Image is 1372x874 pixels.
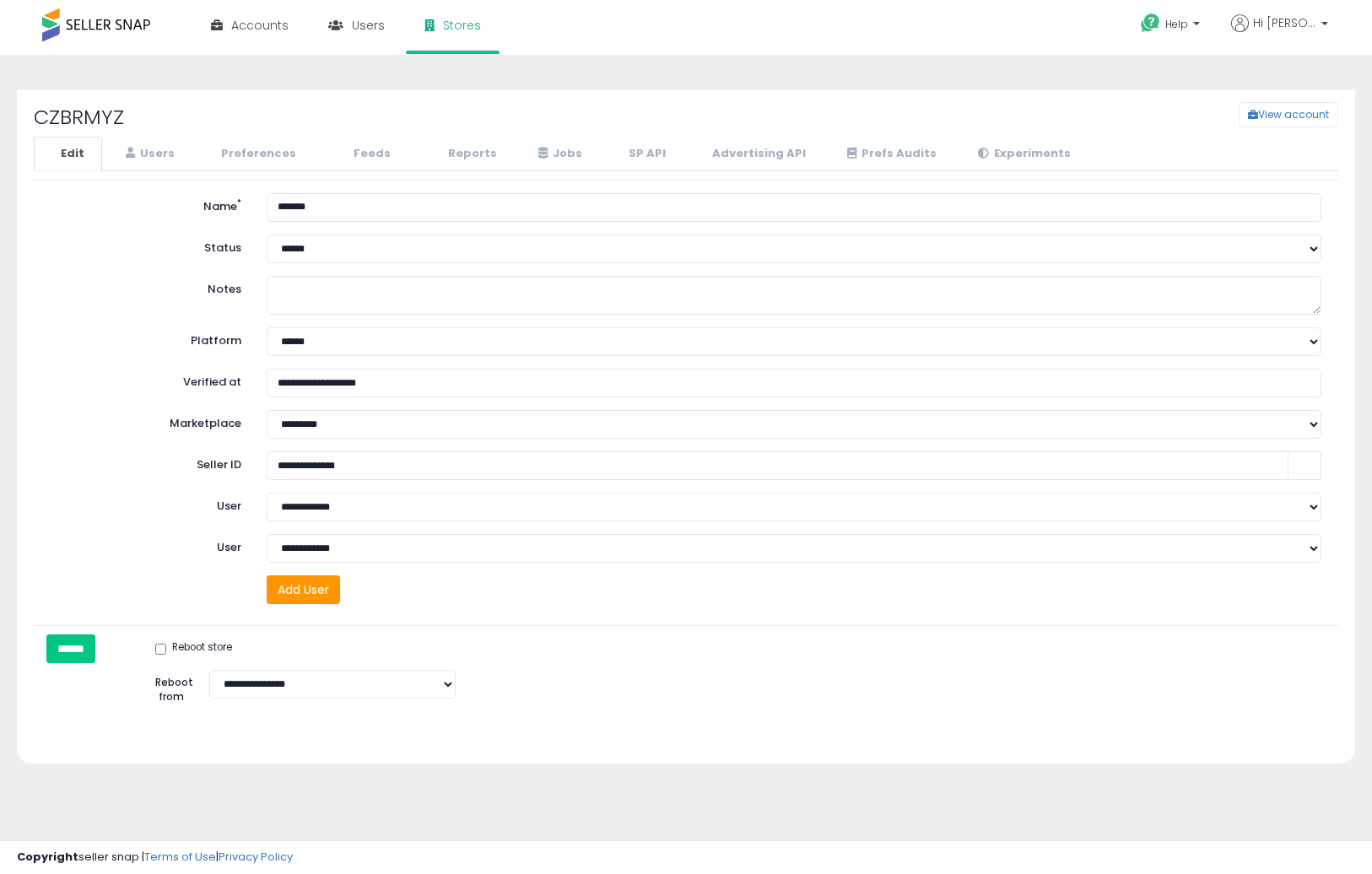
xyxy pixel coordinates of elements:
input: Reboot store [155,644,166,655]
a: Feeds [316,137,408,171]
a: Users [104,137,192,171]
label: User [38,534,254,556]
label: Notes [38,276,254,298]
label: Marketplace [38,410,254,432]
div: seller snap | | [17,850,293,866]
a: Edit [34,137,102,171]
label: Status [38,235,254,256]
strong: Copyright [17,849,78,865]
label: Seller ID [38,451,254,473]
a: Preferences [194,137,314,171]
span: Stores [443,17,481,34]
a: Experiments [956,137,1088,171]
a: Jobs [516,137,600,171]
a: Privacy Policy [219,849,293,865]
label: Verified at [38,369,254,391]
button: Add User [267,575,340,604]
label: Reboot store [155,640,232,657]
a: Reports [410,137,515,171]
span: Hi [PERSON_NAME] [1253,14,1316,31]
label: Reboot from [143,670,197,704]
label: Platform [38,327,254,349]
button: View account [1239,102,1338,127]
h2: CZBRMYZ [21,106,575,128]
label: User [38,493,254,515]
span: Accounts [231,17,289,34]
i: Get Help [1140,13,1161,34]
span: Users [352,17,385,34]
a: Advertising API [685,137,824,171]
label: Name [38,193,254,215]
a: SP API [602,137,683,171]
a: Prefs Audits [825,137,954,171]
span: Help [1165,17,1188,31]
a: View account [1226,102,1251,127]
a: Hi [PERSON_NAME] [1231,14,1328,52]
a: Terms of Use [144,849,216,865]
